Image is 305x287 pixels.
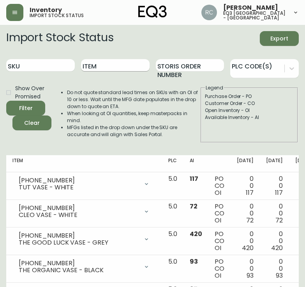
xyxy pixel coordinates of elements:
span: 117 [275,188,283,197]
div: Filter [19,103,33,113]
div: 0 0 [266,203,283,224]
h5: import stock status [30,13,84,18]
th: [DATE] [260,155,289,172]
div: [PHONE_NUMBER] [19,177,139,184]
div: 0 0 [266,258,283,279]
button: Filter [6,101,45,115]
span: Export [266,34,293,44]
span: OI [215,243,221,252]
li: When looking at OI quantities, keep masterpacks in mind. [67,110,200,124]
div: TUT VASE - WHITE [19,184,139,191]
span: 117 [190,174,198,183]
div: Available Inventory - AI [205,114,294,121]
div: 0 0 [237,231,254,252]
div: 0 0 [266,175,283,196]
button: Clear [12,115,51,130]
span: 420 [271,243,283,252]
button: Export [260,31,299,46]
div: PO CO [215,231,224,252]
div: PO CO [215,258,224,279]
img: 75cc83b809079a11c15b21e94bbc0507 [201,5,217,20]
li: Do not quote standard lead times on SKUs with an OI of 10 or less. Wait until the MFG date popula... [67,89,200,110]
th: [DATE] [231,155,260,172]
th: AI [183,155,208,172]
th: Item [6,155,162,172]
td: 5.0 [162,227,183,255]
span: OI [215,216,221,225]
span: OI [215,188,221,197]
span: 420 [242,243,254,252]
span: 93 [276,271,283,280]
div: PO CO [215,203,224,224]
div: [PHONE_NUMBER] [19,260,139,267]
span: 93 [247,271,254,280]
legend: Legend [205,84,224,91]
div: 0 0 [237,175,254,196]
div: THE ORGANIC VASE - BLACK [19,267,139,274]
div: CLEO VASE - WHITE [19,212,139,219]
span: 117 [246,188,254,197]
div: PO CO [215,175,224,196]
div: [PHONE_NUMBER]TUT VASE - WHITE [12,175,156,192]
div: 0 0 [266,231,283,252]
div: [PHONE_NUMBER] [19,205,139,212]
div: Open Inventory - OI [205,107,294,114]
div: [PHONE_NUMBER]THE ORGANIC VASE - BLACK [12,258,156,275]
span: OI [215,271,221,280]
span: 72 [275,216,283,225]
span: [PERSON_NAME] [223,5,278,11]
div: [PHONE_NUMBER]THE GOOD LUCK VASE - GREY [12,231,156,248]
h2: Import Stock Status [6,31,113,46]
span: Clear [19,118,45,128]
span: Show Over Promised [15,84,45,101]
td: 5.0 [162,255,183,283]
th: PLC [162,155,183,172]
td: 5.0 [162,172,183,200]
span: 93 [190,257,198,266]
span: 420 [190,229,202,238]
li: MFGs listed in the drop down under the SKU are accurate and will align with Sales Portal. [67,124,200,138]
div: 0 0 [237,258,254,279]
span: 72 [190,202,197,211]
h5: eq3 [GEOGRAPHIC_DATA] - [GEOGRAPHIC_DATA] [223,11,286,20]
div: 0 0 [237,203,254,224]
span: Inventory [30,7,62,13]
span: 72 [246,216,254,225]
div: Purchase Order - PO [205,93,294,100]
td: 5.0 [162,200,183,227]
div: Customer Order - CO [205,100,294,107]
div: [PHONE_NUMBER] [19,232,139,239]
div: THE GOOD LUCK VASE - GREY [19,239,139,246]
img: logo [138,5,167,18]
div: [PHONE_NUMBER]CLEO VASE - WHITE [12,203,156,220]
